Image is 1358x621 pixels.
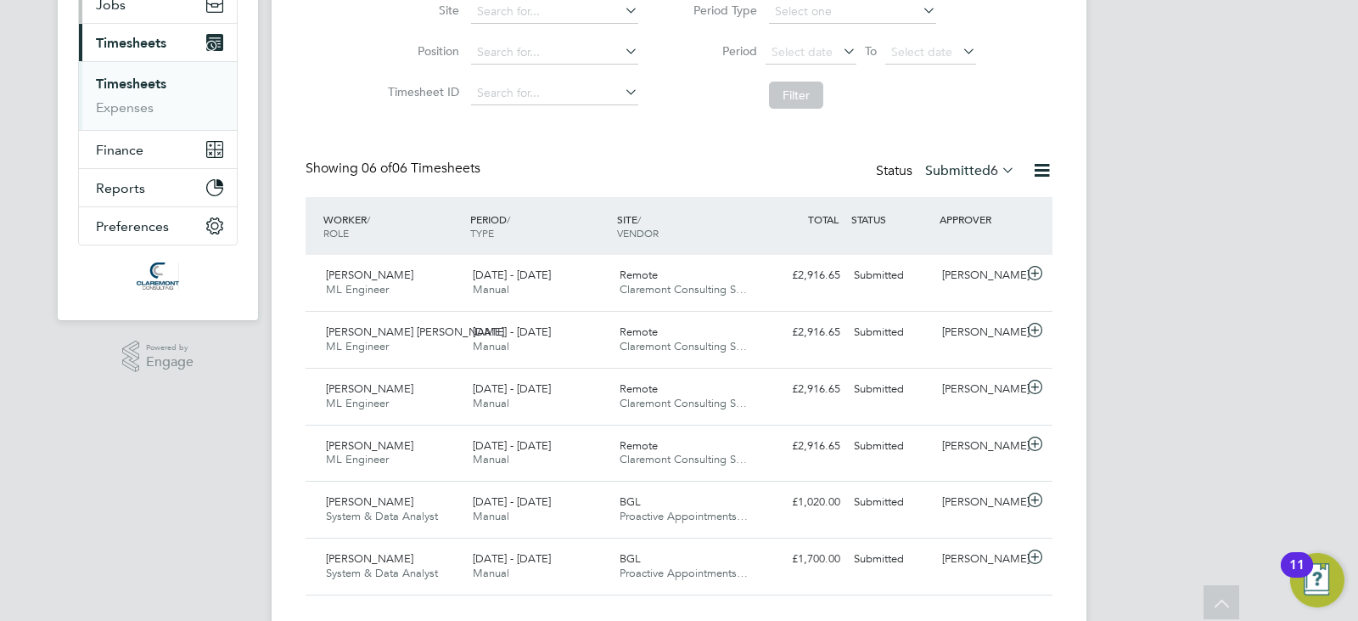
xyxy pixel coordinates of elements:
[759,319,847,347] div: £2,916.65
[326,509,438,523] span: System & Data Analyst
[323,226,349,240] span: ROLE
[935,545,1024,573] div: [PERSON_NAME]
[146,341,194,355] span: Powered by
[935,262,1024,290] div: [PERSON_NAME]
[620,381,658,396] span: Remote
[471,82,638,105] input: Search for...
[847,204,935,234] div: STATUS
[473,396,509,410] span: Manual
[78,263,238,290] a: Go to home page
[637,212,641,226] span: /
[79,24,237,61] button: Timesheets
[620,494,641,509] span: BGL
[759,488,847,517] div: £1,020.00
[326,339,389,353] span: ML Engineer
[319,204,466,248] div: WORKER
[847,375,935,404] div: Submitted
[935,319,1024,347] div: [PERSON_NAME]
[759,545,847,573] div: £1,700.00
[925,162,1015,179] label: Submitted
[79,61,237,130] div: Timesheets
[362,160,480,177] span: 06 Timesheets
[466,204,613,248] div: PERIOD
[326,438,413,453] span: [PERSON_NAME]
[847,545,935,573] div: Submitted
[759,432,847,460] div: £2,916.65
[620,551,641,566] span: BGL
[96,35,166,51] span: Timesheets
[620,566,748,580] span: Proactive Appointments…
[473,452,509,466] span: Manual
[473,551,551,566] span: [DATE] - [DATE]
[620,452,747,466] span: Claremont Consulting S…
[326,381,413,396] span: [PERSON_NAME]
[772,44,833,59] span: Select date
[96,180,145,196] span: Reports
[759,262,847,290] div: £2,916.65
[935,204,1024,234] div: APPROVER
[1290,553,1344,607] button: Open Resource Center, 11 new notifications
[326,325,504,339] span: [PERSON_NAME] [PERSON_NAME]
[935,432,1024,460] div: [PERSON_NAME]
[620,396,747,410] span: Claremont Consulting S…
[473,566,509,580] span: Manual
[96,76,166,92] a: Timesheets
[847,432,935,460] div: Submitted
[306,160,484,178] div: Showing
[362,160,392,177] span: 06 of
[1289,565,1305,587] div: 11
[137,263,178,290] img: claremontconsulting1-logo-retina.png
[620,268,658,282] span: Remote
[507,212,510,226] span: /
[891,44,952,59] span: Select date
[383,3,459,18] label: Site
[96,218,169,234] span: Preferences
[96,99,154,116] a: Expenses
[367,212,370,226] span: /
[620,339,747,353] span: Claremont Consulting S…
[471,41,638,65] input: Search for...
[876,160,1018,183] div: Status
[326,396,389,410] span: ML Engineer
[473,438,551,453] span: [DATE] - [DATE]
[96,142,143,158] span: Finance
[79,207,237,245] button: Preferences
[847,262,935,290] div: Submitted
[617,226,659,240] span: VENDOR
[383,84,459,99] label: Timesheet ID
[326,494,413,509] span: [PERSON_NAME]
[860,40,882,62] span: To
[935,375,1024,404] div: [PERSON_NAME]
[326,551,413,566] span: [PERSON_NAME]
[759,375,847,404] div: £2,916.65
[326,282,389,296] span: ML Engineer
[769,82,823,109] button: Filter
[990,162,998,179] span: 6
[473,509,509,523] span: Manual
[473,381,551,396] span: [DATE] - [DATE]
[79,169,237,206] button: Reports
[681,3,757,18] label: Period Type
[79,131,237,168] button: Finance
[935,488,1024,517] div: [PERSON_NAME]
[383,43,459,59] label: Position
[620,509,748,523] span: Proactive Appointments…
[470,226,494,240] span: TYPE
[326,452,389,466] span: ML Engineer
[473,494,551,509] span: [DATE] - [DATE]
[473,325,551,339] span: [DATE] - [DATE]
[620,282,747,296] span: Claremont Consulting S…
[681,43,757,59] label: Period
[326,566,438,580] span: System & Data Analyst
[473,282,509,296] span: Manual
[146,355,194,370] span: Engage
[620,325,658,339] span: Remote
[473,339,509,353] span: Manual
[847,488,935,517] div: Submitted
[808,212,839,226] span: TOTAL
[122,341,194,373] a: Powered byEngage
[613,204,760,248] div: SITE
[326,268,413,282] span: [PERSON_NAME]
[473,268,551,282] span: [DATE] - [DATE]
[620,438,658,453] span: Remote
